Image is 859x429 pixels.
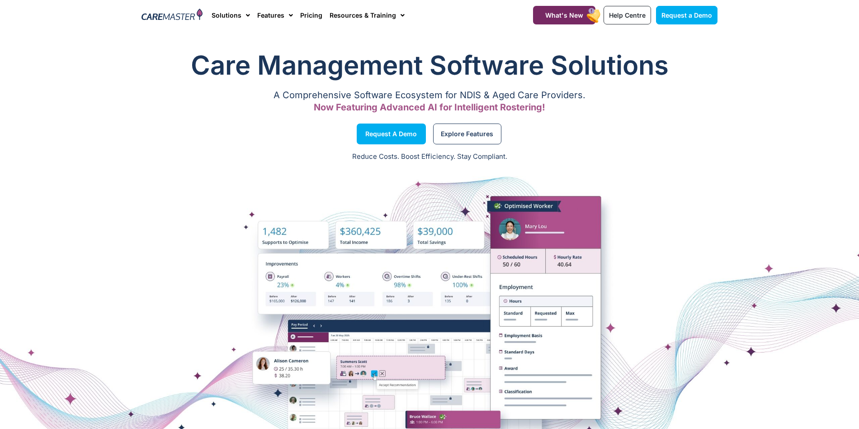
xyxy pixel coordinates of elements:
a: Help Centre [604,6,651,24]
span: Request a Demo [661,11,712,19]
a: Explore Features [433,124,501,144]
span: Request a Demo [365,132,417,136]
span: Now Featuring Advanced AI for Intelligent Rostering! [314,102,545,113]
a: Request a Demo [357,124,426,144]
img: CareMaster Logo [142,9,203,22]
span: Explore Features [441,132,493,136]
a: What's New [533,6,595,24]
h1: Care Management Software Solutions [142,47,717,83]
span: Help Centre [609,11,646,19]
span: What's New [545,11,583,19]
p: A Comprehensive Software Ecosystem for NDIS & Aged Care Providers. [142,92,717,98]
p: Reduce Costs. Boost Efficiency. Stay Compliant. [5,152,854,162]
a: Request a Demo [656,6,717,24]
